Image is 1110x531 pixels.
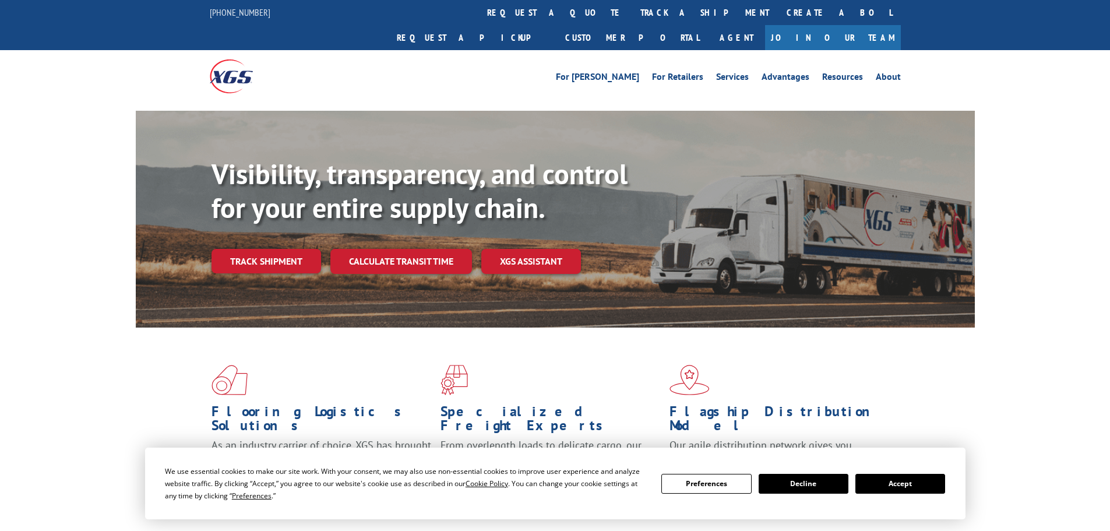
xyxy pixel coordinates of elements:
[212,249,321,273] a: Track shipment
[765,25,901,50] a: Join Our Team
[212,405,432,438] h1: Flooring Logistics Solutions
[441,365,468,395] img: xgs-icon-focused-on-flooring-red
[822,72,863,85] a: Resources
[669,405,890,438] h1: Flagship Distribution Model
[876,72,901,85] a: About
[165,465,647,502] div: We use essential cookies to make our site work. With your consent, we may also use non-essential ...
[212,365,248,395] img: xgs-icon-total-supply-chain-intelligence-red
[232,491,272,501] span: Preferences
[556,72,639,85] a: For [PERSON_NAME]
[212,438,431,480] span: As an industry carrier of choice, XGS has brought innovation and dedication to flooring logistics...
[210,6,270,18] a: [PHONE_NUMBER]
[481,249,581,274] a: XGS ASSISTANT
[759,474,848,494] button: Decline
[669,365,710,395] img: xgs-icon-flagship-distribution-model-red
[441,405,661,438] h1: Specialized Freight Experts
[466,479,508,488] span: Cookie Policy
[669,438,884,466] span: Our agile distribution network gives you nationwide inventory management on demand.
[441,438,661,490] p: From overlength loads to delicate cargo, our experienced staff knows the best way to move your fr...
[330,249,472,274] a: Calculate transit time
[762,72,809,85] a: Advantages
[388,25,556,50] a: Request a pickup
[652,72,703,85] a: For Retailers
[556,25,708,50] a: Customer Portal
[716,72,749,85] a: Services
[145,448,965,519] div: Cookie Consent Prompt
[708,25,765,50] a: Agent
[212,156,628,226] b: Visibility, transparency, and control for your entire supply chain.
[661,474,751,494] button: Preferences
[855,474,945,494] button: Accept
